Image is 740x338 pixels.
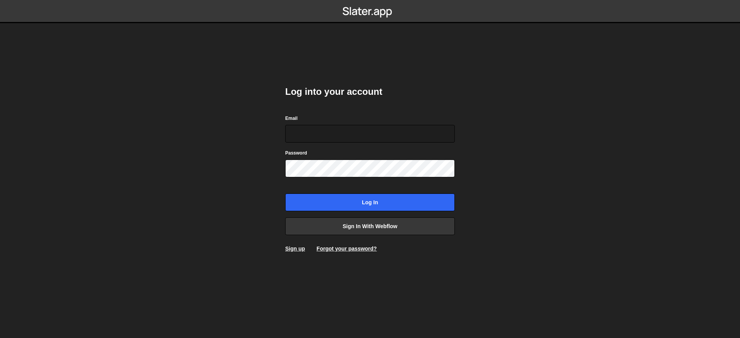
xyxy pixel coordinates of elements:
input: Log in [285,193,455,211]
label: Email [285,114,298,122]
a: Forgot your password? [316,246,377,252]
h2: Log into your account [285,86,455,98]
a: Sign in with Webflow [285,217,455,235]
label: Password [285,149,307,157]
a: Sign up [285,246,305,252]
